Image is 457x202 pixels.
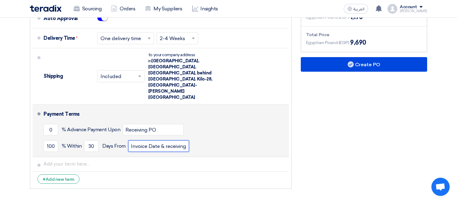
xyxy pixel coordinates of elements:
span: [GEOGRAPHIC_DATA], [GEOGRAPHIC_DATA], [GEOGRAPHIC_DATA], behind [GEOGRAPHIC_DATA]. Kilo-28, [GEOG... [148,58,213,100]
a: Orders [106,2,140,15]
span: 9,690 [350,38,366,47]
img: profile_test.png [388,4,397,14]
span: % Advance Payment Upon [62,127,120,133]
span: العربية [353,7,364,11]
a: Sourcing [69,2,106,15]
div: Add new term [37,174,79,184]
div: to your company address in [148,52,215,101]
input: payment-term-2 [123,124,184,135]
div: Payment Terms [44,107,282,122]
div: [PERSON_NAME] [400,9,427,13]
button: العربية [344,4,368,14]
button: Create PO [301,57,427,72]
a: My Suppliers [140,2,187,15]
input: payment-term-2 [128,140,189,152]
div: Open chat [431,178,450,196]
span: % Within [62,143,82,149]
input: payment-term-1 [44,124,58,135]
div: Delivery Time [44,31,92,46]
div: Total Price [306,32,422,38]
img: Teradix logo [30,5,62,12]
div: Shipping [44,69,92,84]
input: payment-term-2 [84,140,99,152]
div: Auto Approval [44,11,92,26]
input: payment-term-2 [44,140,58,152]
input: Add your term here... [44,158,287,170]
span: + [43,176,46,182]
a: Insights [187,2,223,15]
span: Days From [102,143,126,149]
div: Account [400,5,417,10]
span: Egyptian Pound (EGP) [306,39,349,46]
